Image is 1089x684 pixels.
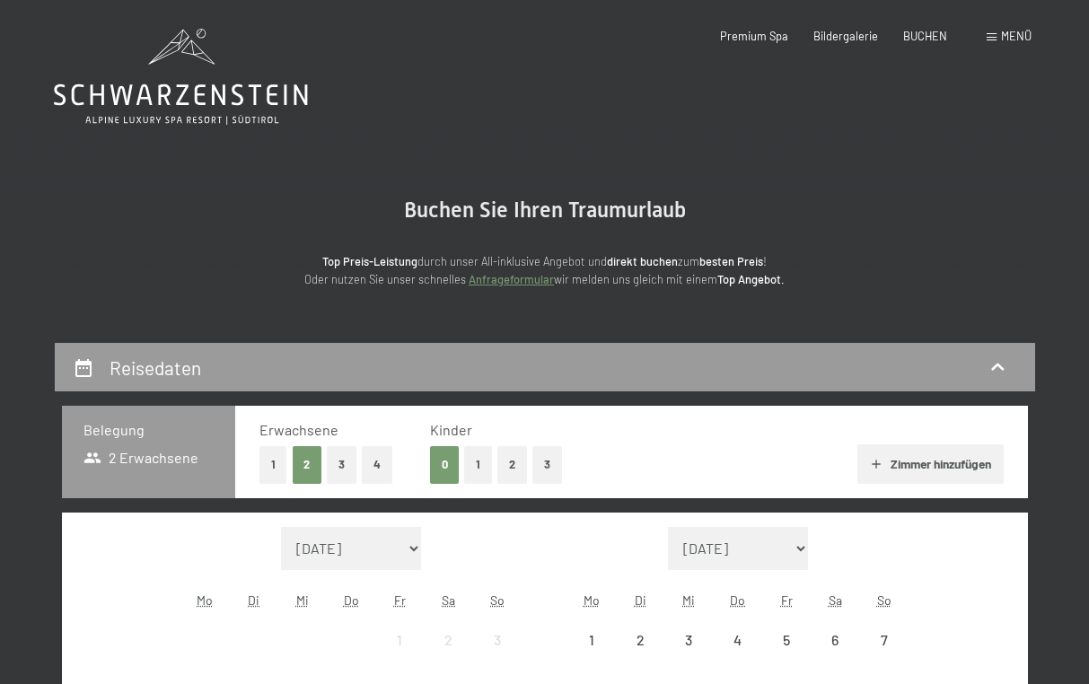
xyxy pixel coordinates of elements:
button: 4 [362,446,392,483]
div: Tue Sep 02 2025 [616,616,664,664]
span: Menü [1001,29,1032,43]
div: 5 [764,633,809,678]
a: BUCHEN [903,29,947,43]
div: Sat Sep 06 2025 [811,616,859,664]
div: 1 [569,633,614,678]
div: 3 [475,633,520,678]
div: 2 [426,633,471,678]
span: Erwachsene [259,421,338,438]
abbr: Sonntag [490,592,505,608]
div: 7 [861,633,906,678]
a: Anfrageformular [469,272,554,286]
div: Anreise nicht möglich [811,616,859,664]
button: 2 [293,446,322,483]
div: Anreise nicht möglich [473,616,522,664]
abbr: Dienstag [635,592,646,608]
abbr: Sonntag [877,592,891,608]
abbr: Donnerstag [730,592,745,608]
p: durch unser All-inklusive Angebot und zum ! Oder nutzen Sie unser schnelles wir melden uns gleich... [186,252,904,289]
div: Anreise nicht möglich [616,616,664,664]
button: 3 [532,446,562,483]
div: Sun Aug 03 2025 [473,616,522,664]
div: Fri Aug 01 2025 [375,616,424,664]
div: Anreise nicht möglich [714,616,762,664]
button: 0 [430,446,460,483]
h2: Reisedaten [110,356,201,379]
div: 1 [377,633,422,678]
span: 2 Erwachsene [83,448,199,468]
abbr: Freitag [394,592,406,608]
abbr: Donnerstag [344,592,359,608]
div: Anreise nicht möglich [567,616,616,664]
abbr: Freitag [781,592,793,608]
div: Wed Sep 03 2025 [664,616,713,664]
button: Zimmer hinzufügen [857,444,1004,484]
div: Anreise nicht möglich [375,616,424,664]
div: Anreise nicht möglich [859,616,908,664]
span: Kinder [430,421,472,438]
abbr: Montag [584,592,600,608]
button: 1 [259,446,287,483]
span: Buchen Sie Ihren Traumurlaub [404,197,686,223]
a: Bildergalerie [813,29,878,43]
button: 2 [497,446,527,483]
strong: Top Angebot. [717,272,785,286]
abbr: Samstag [442,592,455,608]
abbr: Samstag [829,592,842,608]
div: Fri Sep 05 2025 [762,616,811,664]
strong: direkt buchen [607,254,678,268]
strong: Top Preis-Leistung [322,254,417,268]
abbr: Mittwoch [296,592,309,608]
div: 2 [618,633,663,678]
strong: besten Preis [699,254,763,268]
div: Anreise nicht möglich [425,616,473,664]
button: 1 [464,446,492,483]
abbr: Montag [197,592,213,608]
div: Sat Aug 02 2025 [425,616,473,664]
div: 4 [716,633,760,678]
h3: Belegung [83,420,215,440]
div: Sun Sep 07 2025 [859,616,908,664]
abbr: Mittwoch [682,592,695,608]
button: 3 [327,446,356,483]
div: 6 [812,633,857,678]
div: Anreise nicht möglich [664,616,713,664]
div: Mon Sep 01 2025 [567,616,616,664]
abbr: Dienstag [248,592,259,608]
div: Thu Sep 04 2025 [714,616,762,664]
div: 3 [666,633,711,678]
div: Anreise nicht möglich [762,616,811,664]
a: Premium Spa [720,29,788,43]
